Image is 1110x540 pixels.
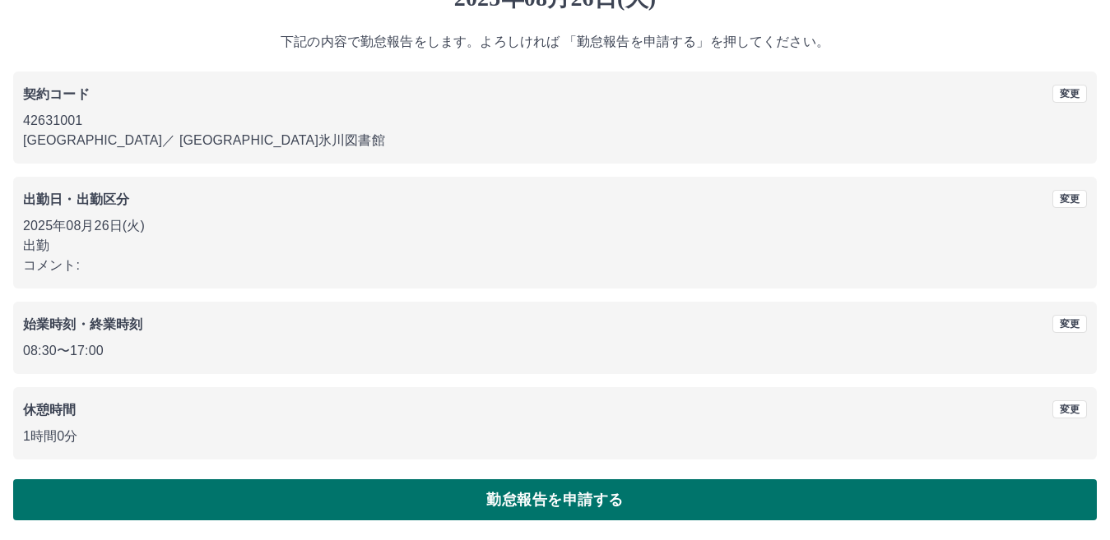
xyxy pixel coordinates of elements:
p: 1時間0分 [23,427,1087,446]
p: 42631001 [23,111,1087,131]
button: 変更 [1052,400,1087,418]
button: 変更 [1052,315,1087,333]
b: 出勤日・出勤区分 [23,192,129,206]
p: 2025年08月26日(火) [23,216,1087,236]
p: コメント: [23,256,1087,275]
button: 変更 [1052,85,1087,103]
p: 出勤 [23,236,1087,256]
p: 下記の内容で勤怠報告をします。よろしければ 「勤怠報告を申請する」を押してください。 [13,32,1097,52]
p: [GEOGRAPHIC_DATA] ／ [GEOGRAPHIC_DATA]氷川図書館 [23,131,1087,150]
b: 始業時刻・終業時刻 [23,317,142,331]
p: 08:30 〜 17:00 [23,341,1087,361]
b: 契約コード [23,87,90,101]
b: 休憩時間 [23,403,77,417]
button: 勤怠報告を申請する [13,479,1097,520]
button: 変更 [1052,190,1087,208]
